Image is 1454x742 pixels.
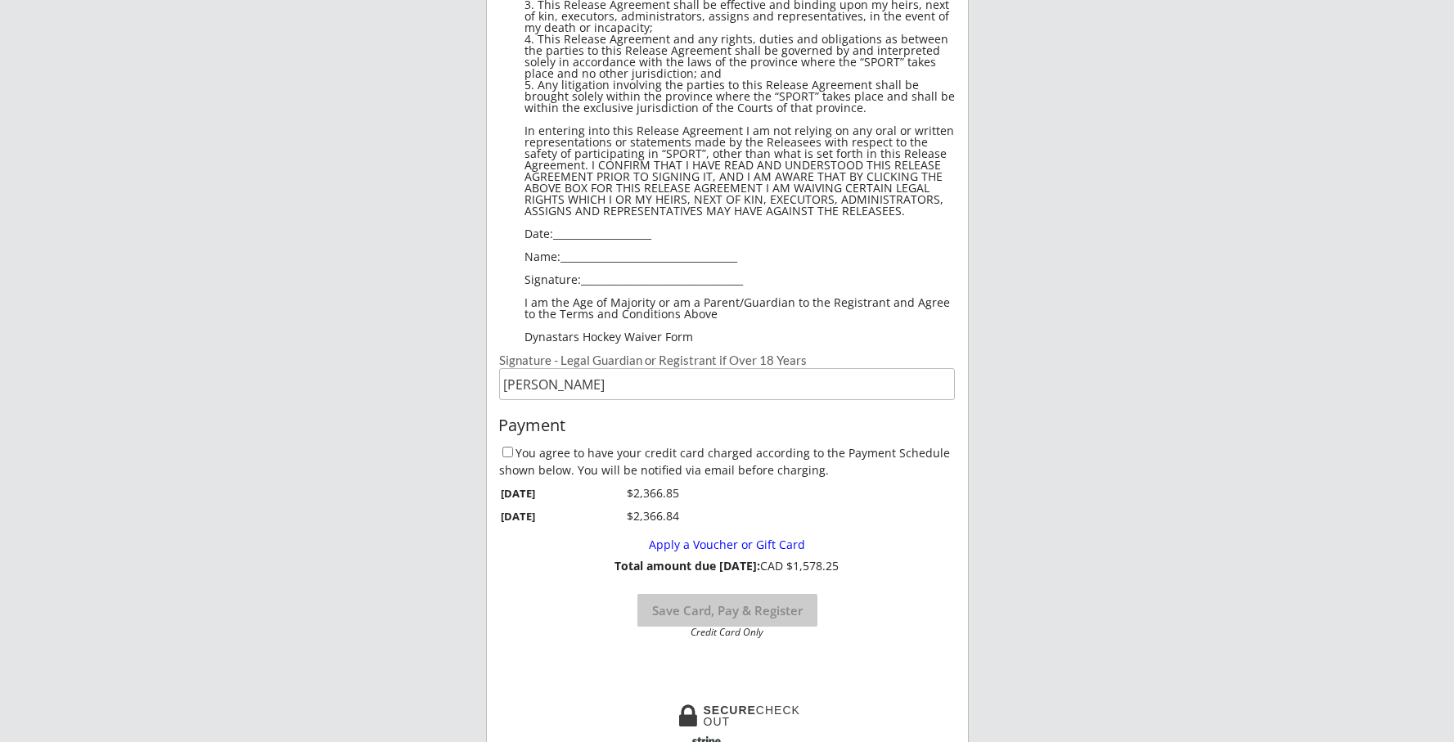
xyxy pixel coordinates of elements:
div: Credit Card Only [644,627,810,637]
div: $2,366.85 [599,485,679,501]
div: Payment [498,416,957,434]
div: [DATE] [501,509,576,524]
label: You agree to have your credit card charged according to the Payment Schedule shown below. You wil... [499,445,950,478]
strong: SECURE [704,704,756,717]
div: CHECKOUT [704,704,801,727]
div: $2,366.84 [599,508,679,524]
input: Type full name [499,368,955,400]
div: Apply a Voucher or Gift Card [508,538,946,552]
strong: Total amount due [DATE]: [614,558,760,573]
div: CAD $1,578.25 [614,560,840,573]
div: [DATE] [501,486,576,501]
div: Signature - Legal Guardian or Registrant if Over 18 Years [499,354,955,367]
button: Save Card, Pay & Register [637,594,817,627]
